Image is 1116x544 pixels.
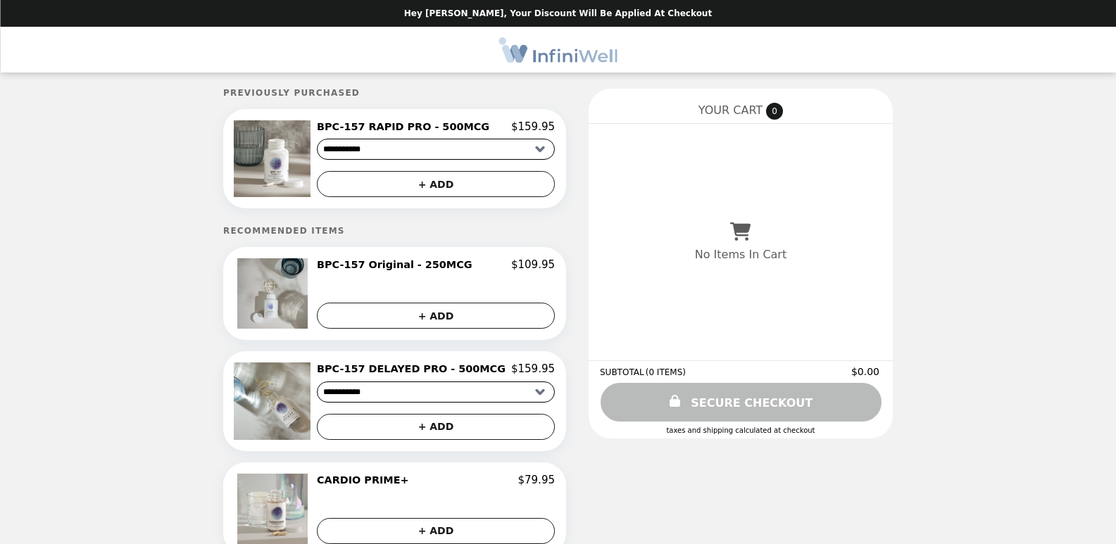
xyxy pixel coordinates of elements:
img: CARDIO PRIME+ [237,474,311,544]
img: BPC-157 Original - 250MCG [237,258,311,329]
p: $79.95 [518,474,555,486]
img: BPC-157 RAPID PRO - 500MCG [234,120,314,197]
h2: BPC-157 DELAYED PRO - 500MCG [317,362,511,375]
h2: BPC-157 Original - 250MCG [317,258,478,271]
span: $0.00 [851,366,882,377]
span: YOUR CART [698,103,763,117]
button: + ADD [317,303,555,329]
span: 0 [766,103,783,120]
button: + ADD [317,414,555,440]
span: ( 0 ITEMS ) [646,367,686,377]
button: + ADD [317,518,555,544]
select: Select a product variant [317,381,555,403]
h5: Previously Purchased [223,88,566,98]
p: $159.95 [511,120,555,133]
p: No Items In Cart [695,248,786,261]
h2: CARDIO PRIME+ [317,474,415,486]
span: SUBTOTAL [600,367,646,377]
img: BPC-157 DELAYED PRO - 500MCG [234,362,314,439]
h2: BPC-157 RAPID PRO - 500MCG [317,120,495,133]
select: Select a product variant [317,139,555,160]
button: + ADD [317,171,555,197]
p: $109.95 [511,258,555,271]
div: Taxes and Shipping calculated at checkout [600,426,882,434]
p: Hey [PERSON_NAME], your discount will be applied at checkout [404,8,712,18]
img: Brand Logo [499,35,617,64]
p: $159.95 [511,362,555,375]
h5: Recommended Items [223,226,566,236]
